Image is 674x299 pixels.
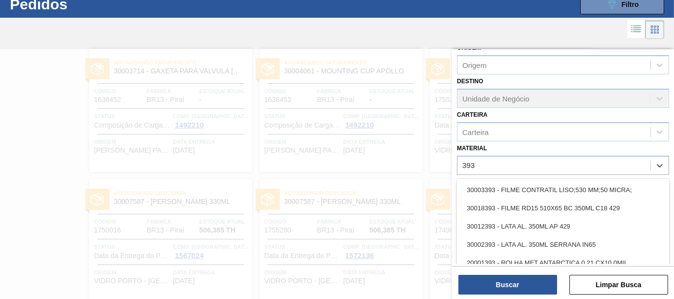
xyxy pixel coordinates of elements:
[462,128,488,136] div: Carteira
[252,49,422,172] a: statusAguardando Faturamento30004061 - MOUNTING CUP APOLLOCódigo1638453FábricaBR13 - PiraíEstoque...
[457,235,669,254] div: 30002393 - LATA AL. 350ML SERRANA IN65
[627,20,645,39] div: Visão em Lista
[457,181,669,199] div: 30003393 - FILME CONTRATIL LISO;530 MM;50 MICRA;
[457,111,487,118] label: Carteira
[82,49,252,172] a: statusAguardando Faturamento30003714 - GAXETA PARA VALVULA [PERSON_NAME]Código1638452FábricaBR13 ...
[457,78,483,85] label: Destino
[457,254,669,272] div: 20001393 - ROLHA MET ANTARCTICA 0,21 CX10,0MIL
[422,49,593,172] a: statusAguardando Descarga30007587 - [PERSON_NAME] 330MLCódigo1755278FábricaBR13 - PiraíEstoque at...
[462,61,487,69] div: Origem
[622,0,639,8] span: Filtro
[457,217,669,235] div: 30012393 - LATA AL. 350ML AP 429
[457,199,669,217] div: 30018393 - FILME RD15 510X65 BC 350ML C18 429
[645,20,664,39] div: Visão em Cards
[457,145,487,152] label: Material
